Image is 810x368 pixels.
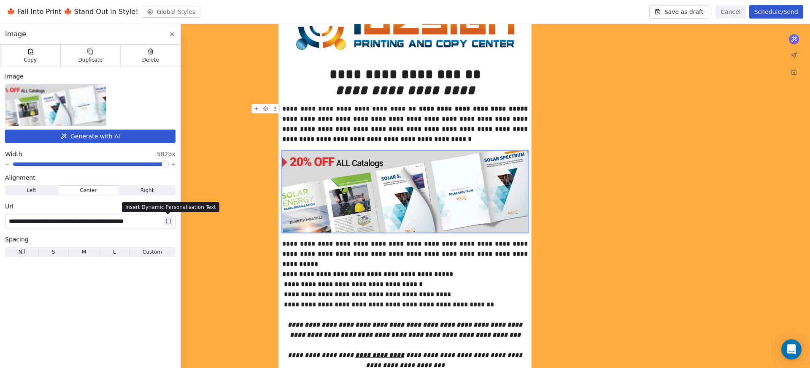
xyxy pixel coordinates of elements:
[5,150,22,158] span: Width
[5,173,35,182] span: Alignment
[142,57,159,63] span: Delete
[5,72,24,81] span: Image
[5,235,29,244] span: Spacing
[78,57,103,63] span: Duplicate
[749,5,803,19] button: Schedule/Send
[5,130,175,143] button: Generate with AI
[125,204,216,211] p: Insert Dynamic Personalisation Text
[113,248,116,256] span: L
[142,6,201,18] button: Global Styles
[24,57,37,63] span: Copy
[27,187,36,194] span: Left
[7,7,138,17] span: 🍁 Fall Into Print 🍁 Stand Out in Style!
[5,29,26,39] span: Image
[649,5,709,19] button: Save as draft
[5,202,13,211] span: Url
[143,248,162,256] span: Custom
[52,248,55,256] span: S
[140,187,154,194] span: Right
[19,248,25,256] span: Nil
[82,248,86,256] span: M
[715,5,745,19] button: Cancel
[157,150,175,158] span: 582px
[781,339,802,360] div: Open Intercom Messenger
